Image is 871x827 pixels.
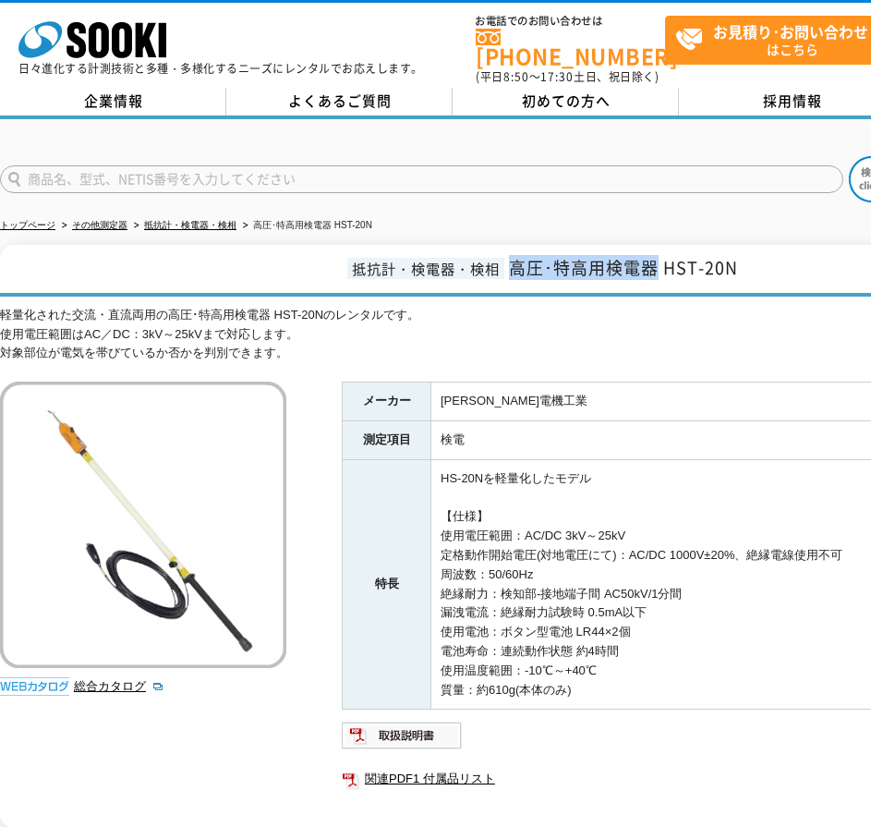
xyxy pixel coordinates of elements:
a: 取扱説明書 [342,734,463,748]
a: [PHONE_NUMBER] [476,29,665,67]
strong: お見積り･お問い合わせ [713,20,868,43]
th: 測定項目 [343,421,431,460]
a: よくあるご質問 [226,88,453,116]
span: 8:50 [503,68,529,85]
span: (平日 ～ 土日、祝日除く) [476,68,659,85]
p: 日々進化する計測技術と多種・多様化するニーズにレンタルでお応えします。 [18,63,423,74]
a: 抵抗計・検電器・検相 [144,220,236,230]
th: メーカー [343,383,431,421]
span: 抵抗計・検電器・検相 [347,258,504,279]
span: 初めての方へ [522,91,611,111]
a: その他測定器 [72,220,127,230]
li: 高圧･特高用検電器 HST-20N [239,216,372,236]
th: 特長 [343,459,431,710]
span: お電話でのお問い合わせは [476,16,665,27]
span: 高圧･特高用検電器 HST-20N [509,255,738,280]
img: 取扱説明書 [342,721,463,750]
span: 17:30 [540,68,574,85]
a: 初めての方へ [453,88,679,116]
a: 総合カタログ [74,679,164,693]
